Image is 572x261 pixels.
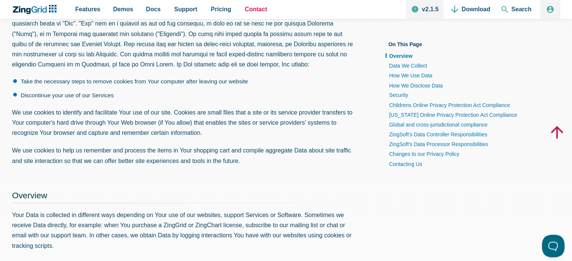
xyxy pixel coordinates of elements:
a: How We Disclose Data [385,81,517,91]
a: Data We Collect [385,61,517,71]
a: Overview [12,191,47,200]
a: How We Use Data [385,71,517,80]
p: We use cookies to identify and facilitate Your use of our site. Cookies are small files that a si... [12,107,355,138]
a: [US_STATE] Online Privacy Protection Act Compliance [385,110,517,120]
a: Global and cross-jurisdictional compliance [385,120,517,130]
p: Your Data is collected in different ways depending on Your use of our websites, support Services ... [12,210,355,251]
span: Contact [245,4,267,14]
li: Discontinue your use of our Services [13,91,355,100]
li: Take the necessary steps to remove cookies from Your computer after leaving our website [13,77,355,86]
span: Docs [146,4,161,14]
a: Contacting Us [385,159,517,169]
a: Security [385,91,517,100]
a: Childrens Online Privacy Protection Act Compliance [385,100,517,110]
a: ZingSoft's Data Processor Responsibilities [385,140,517,149]
a: ZingChart Logo. Click to return to the homepage [12,5,61,14]
a: ZingSoft's Data Controller Responsibilities [385,130,517,140]
span: Support [174,4,197,14]
a: Changes to our Privacy Policy [385,149,517,159]
span: Demos [113,4,133,14]
span: Pricing [211,4,231,14]
iframe: Help Scout Beacon - Open [542,235,564,257]
a: Overview [385,51,517,61]
p: We use cookies to help us remember and process the items in Your shopping cart and compile aggreg... [12,145,355,166]
span: Features [75,4,100,14]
